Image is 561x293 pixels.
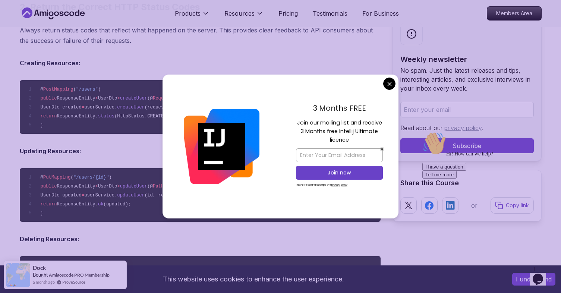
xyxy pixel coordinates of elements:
span: UserDto [98,96,117,101]
p: Read about our . [400,123,534,132]
iframe: chat widget [419,129,554,259]
span: RequestBody [153,96,183,101]
a: ProveSource [62,279,85,285]
button: Tell me more [3,42,37,50]
img: provesource social proof notification image [6,263,30,287]
span: UserDto updated [40,193,81,198]
span: "/users/{id}" [73,175,109,180]
span: < [95,184,98,189]
span: (@ [147,96,153,101]
a: For Business [362,9,399,18]
span: = [82,193,84,198]
img: :wave: [3,3,27,27]
span: userService. [84,105,117,110]
span: PutMapping [43,175,71,180]
span: public [40,184,57,189]
span: (request); [145,105,172,110]
a: Members Area [487,6,542,21]
iframe: chat widget [530,263,554,286]
span: ResponseEntity. [57,114,98,119]
span: ( [70,175,73,180]
span: return [40,202,57,207]
button: Products [175,9,209,24]
span: createUser [120,96,148,101]
a: Amigoscode PRO Membership [49,272,110,278]
span: } [40,123,43,128]
span: ) [109,175,111,180]
span: PathVariable [153,184,186,189]
span: > [117,96,120,101]
span: = [82,105,84,110]
a: Testimonials [313,9,347,18]
span: Dock [33,265,46,271]
span: createUser [117,105,145,110]
input: Enter your email [400,102,534,117]
p: Resources [224,9,255,18]
span: Bought [33,272,48,278]
span: ) [98,87,101,92]
span: (id, request); [145,193,183,198]
span: UserDto [98,184,117,189]
div: This website uses cookies to enhance the user experience. [6,271,501,287]
p: No spam. Just the latest releases and tips, interesting articles, and exclusive interviews in you... [400,66,534,93]
span: } [40,211,43,216]
span: "/users" [76,87,98,92]
span: ResponseEntity [57,96,95,101]
span: ResponseEntity [57,184,95,189]
span: @ [40,87,43,92]
button: Resources [224,9,264,24]
span: @ [40,175,43,180]
span: (@ [147,184,153,189]
span: (updated); [104,202,131,207]
span: userService. [84,193,117,198]
strong: Creating Resources: [20,59,80,67]
strong: Deleting Resources: [20,235,79,243]
h2: Weekly newsletter [400,54,534,64]
span: status [98,114,114,119]
span: < [95,96,98,101]
span: ResponseEntity. [57,202,98,207]
span: UserDto created [40,105,81,110]
a: privacy policy [444,124,482,132]
div: 👋Hi! How can we help?I have a questionTell me more [3,3,137,50]
p: Always return status codes that reflect what happened on the server. This provides clear feedback... [20,25,381,46]
span: a month ago [33,279,55,285]
span: ok [98,202,104,207]
span: updateUser [117,193,145,198]
span: (HttpStatus.CREATED). [114,114,172,119]
span: Hi! How can we help? [3,22,74,28]
strong: Updating Resources: [20,147,81,155]
span: return [40,114,57,119]
span: updateUser [120,184,148,189]
span: PostMapping [43,87,73,92]
button: Subscribe [400,138,534,153]
button: I have a question [3,34,47,42]
p: Products [175,9,201,18]
p: Members Area [487,7,541,20]
span: ( [73,87,76,92]
h2: Share this Course [400,178,534,188]
a: Pricing [278,9,298,18]
button: Accept cookies [512,273,555,286]
span: > [117,184,120,189]
span: public [40,96,57,101]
